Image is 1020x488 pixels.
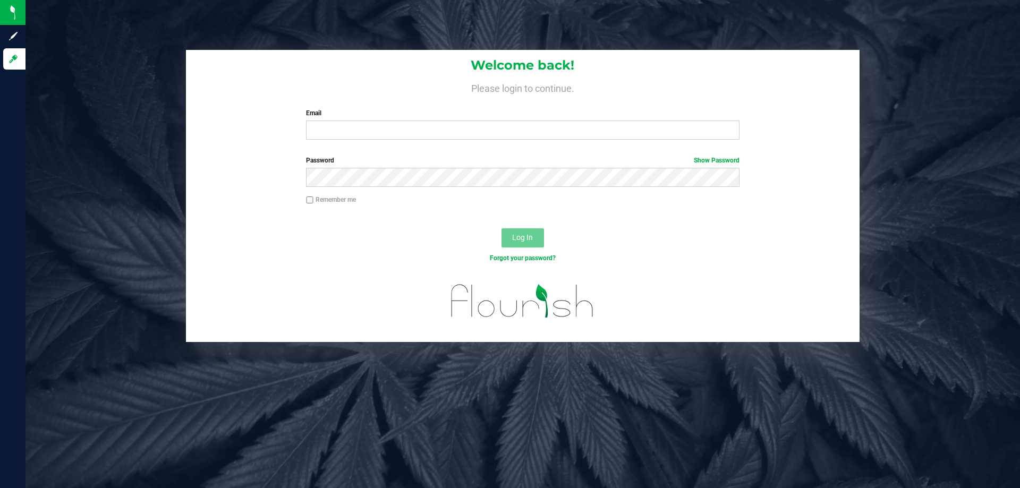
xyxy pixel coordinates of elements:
[306,108,739,118] label: Email
[501,228,544,247] button: Log In
[306,195,356,204] label: Remember me
[512,233,533,242] span: Log In
[694,157,739,164] a: Show Password
[186,58,860,72] h1: Welcome back!
[490,254,556,262] a: Forgot your password?
[306,157,334,164] span: Password
[8,54,19,64] inline-svg: Log in
[438,274,607,328] img: flourish_logo.svg
[8,31,19,41] inline-svg: Sign up
[306,196,313,204] input: Remember me
[186,81,860,93] h4: Please login to continue.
